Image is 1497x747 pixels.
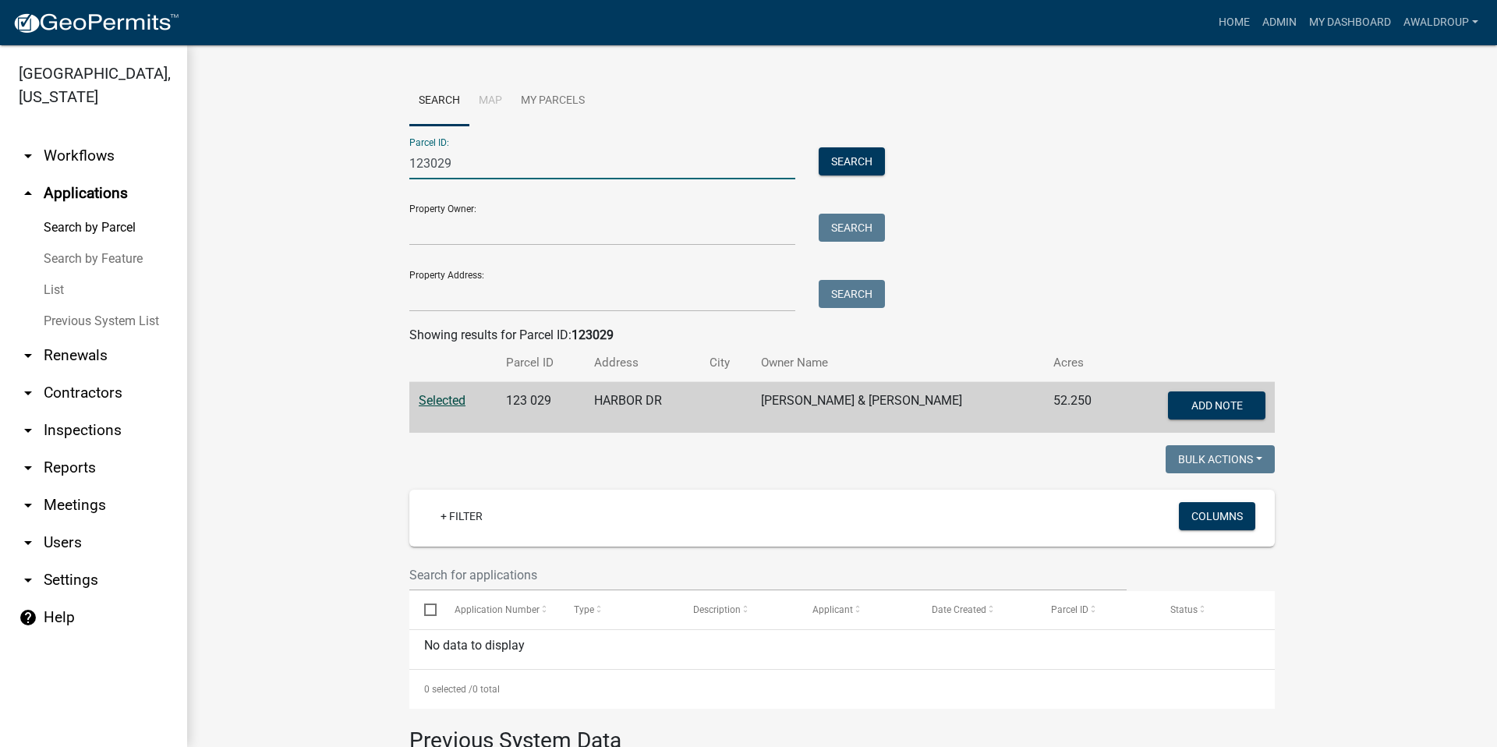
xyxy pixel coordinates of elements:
td: 52.250 [1044,382,1120,434]
a: Home [1212,8,1256,37]
a: Admin [1256,8,1303,37]
i: help [19,608,37,627]
a: My Parcels [511,76,594,126]
i: arrow_drop_down [19,147,37,165]
th: Address [585,345,700,381]
th: Acres [1044,345,1120,381]
th: Parcel ID [497,345,585,381]
button: Add Note [1168,391,1265,420]
datatable-header-cell: Date Created [917,591,1036,628]
a: My Dashboard [1303,8,1397,37]
button: Search [819,214,885,242]
button: Bulk Actions [1166,445,1275,473]
th: Owner Name [752,345,1044,381]
datatable-header-cell: Parcel ID [1036,591,1155,628]
span: 0 selected / [424,684,472,695]
a: + Filter [428,502,495,530]
a: awaldroup [1397,8,1485,37]
datatable-header-cell: Status [1155,591,1275,628]
th: City [700,345,752,381]
td: HARBOR DR [585,382,700,434]
i: arrow_drop_down [19,421,37,440]
i: arrow_drop_up [19,184,37,203]
div: No data to display [409,630,1275,669]
span: Status [1170,604,1198,615]
datatable-header-cell: Type [558,591,678,628]
span: Type [574,604,594,615]
div: Showing results for Parcel ID: [409,326,1275,345]
i: arrow_drop_down [19,458,37,477]
a: Search [409,76,469,126]
span: Applicant [812,604,853,615]
button: Search [819,147,885,175]
span: Description [693,604,741,615]
a: Selected [419,393,465,408]
input: Search for applications [409,559,1127,591]
datatable-header-cell: Select [409,591,439,628]
span: Application Number [455,604,540,615]
datatable-header-cell: Applicant [798,591,917,628]
strong: 123029 [572,327,614,342]
div: 0 total [409,670,1275,709]
span: Add Note [1191,399,1242,412]
datatable-header-cell: Description [678,591,798,628]
i: arrow_drop_down [19,384,37,402]
button: Search [819,280,885,308]
datatable-header-cell: Application Number [439,591,558,628]
i: arrow_drop_down [19,533,37,552]
i: arrow_drop_down [19,571,37,589]
td: 123 029 [497,382,585,434]
i: arrow_drop_down [19,496,37,515]
td: [PERSON_NAME] & [PERSON_NAME] [752,382,1044,434]
span: Date Created [932,604,986,615]
span: Parcel ID [1051,604,1088,615]
i: arrow_drop_down [19,346,37,365]
button: Columns [1179,502,1255,530]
